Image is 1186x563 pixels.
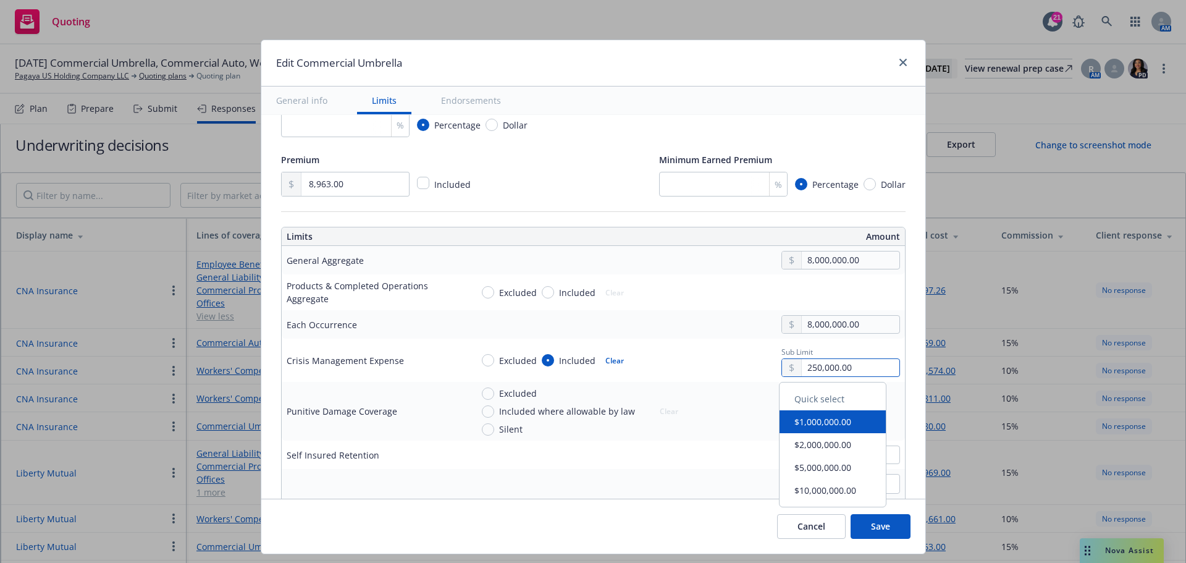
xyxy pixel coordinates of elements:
span: Percentage [812,178,859,191]
span: Percentage [434,119,481,132]
input: Percentage [417,119,429,131]
span: Included [559,286,595,299]
button: Limits [357,87,411,114]
a: close [896,55,911,70]
span: Silent [499,423,523,436]
span: Excluded [499,286,537,299]
span: Minimum Earned Premium [659,154,772,166]
input: Excluded [482,286,494,298]
input: Dollar [486,119,498,131]
div: Each Occurrence [287,318,357,331]
span: Dollar [881,178,906,191]
div: Crisis Management Expense [287,354,404,367]
input: Included [542,286,554,298]
button: Clear [598,352,631,369]
th: Limits [282,227,531,246]
h1: Edit Commercial Umbrella [276,55,402,71]
button: General info [261,87,342,114]
input: 0.00 [802,359,899,376]
input: 0.00 [802,252,899,269]
div: Quick select [780,387,886,410]
button: $5,000,000.00 [780,456,886,479]
span: % [775,178,782,191]
button: $1,000,000.00 [780,410,886,433]
div: Punitive Damage Coverage [287,405,397,418]
button: Cancel [777,514,846,539]
div: General Aggregate [287,254,364,267]
input: Excluded [482,354,494,366]
button: Save [851,514,911,539]
span: Excluded [499,387,537,400]
span: Included [559,354,595,367]
input: Silent [482,423,494,436]
span: Dollar [503,119,528,132]
input: Included [542,354,554,366]
span: Included where allowable by law [499,405,635,418]
input: Percentage [795,178,807,190]
span: % [397,119,404,132]
span: Excluded [499,354,537,367]
input: Excluded [482,387,494,400]
span: Sub Limit [781,347,813,357]
button: Endorsements [426,87,516,114]
button: $10,000,000.00 [780,479,886,502]
button: $2,000,000.00 [780,433,886,456]
span: Premium [281,154,319,166]
input: 0.00 [802,316,899,333]
th: Amount [599,227,904,246]
input: 0.00 [301,172,408,196]
input: Dollar [864,178,876,190]
input: Included where allowable by law [482,405,494,418]
div: Products & Completed Operations Aggregate [287,279,462,305]
span: Included [434,179,471,190]
div: Self Insured Retention [287,449,379,462]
